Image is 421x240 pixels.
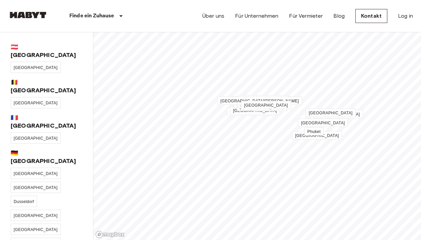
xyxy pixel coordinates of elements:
div: Map marker [237,104,287,111]
img: Habyt [8,12,48,18]
a: [GEOGRAPHIC_DATA] [11,182,61,193]
a: Blog [333,12,345,20]
a: [GEOGRAPHIC_DATA] [292,131,342,140]
a: [GEOGRAPHIC_DATA] [298,119,348,127]
span: [GEOGRAPHIC_DATA] [14,65,58,70]
span: [GEOGRAPHIC_DATA] [14,101,58,105]
a: [GEOGRAPHIC_DATA][PERSON_NAME] [217,97,302,105]
a: Log in [398,12,413,20]
a: Für Vermieter [289,12,323,20]
div: Map marker [217,98,302,105]
a: [GEOGRAPHIC_DATA] [230,106,280,115]
a: [GEOGRAPHIC_DATA] [11,210,61,221]
div: Map marker [241,102,291,109]
span: [GEOGRAPHIC_DATA] [14,136,58,141]
div: Map marker [304,128,324,135]
a: [GEOGRAPHIC_DATA] [306,109,356,117]
a: [GEOGRAPHIC_DATA] [241,101,291,109]
span: Dusseldorf [14,199,34,204]
span: 🇩🇪 [GEOGRAPHIC_DATA] [11,149,82,165]
div: Map marker [313,111,363,118]
span: [GEOGRAPHIC_DATA] [301,121,345,125]
a: Phuket [304,127,324,136]
span: 🇧🇪 [GEOGRAPHIC_DATA] [11,78,82,94]
span: [GEOGRAPHIC_DATA][PERSON_NAME] [220,99,299,103]
span: 🇦🇹 [GEOGRAPHIC_DATA] [11,43,82,59]
a: [GEOGRAPHIC_DATA] [11,132,61,144]
a: [GEOGRAPHIC_DATA] [227,108,277,116]
a: Über uns [202,12,224,20]
a: [GEOGRAPHIC_DATA] [11,168,61,179]
span: [GEOGRAPHIC_DATA] [295,133,339,138]
div: Map marker [292,132,342,139]
p: Finde ein Zuhause [69,12,114,20]
a: [GEOGRAPHIC_DATA] [237,103,287,111]
div: Map marker [306,110,356,117]
div: Map marker [227,109,277,116]
a: [GEOGRAPHIC_DATA] [235,96,285,105]
span: [GEOGRAPHIC_DATA] [14,227,58,232]
div: Map marker [237,101,287,108]
div: Map marker [298,120,348,127]
div: Map marker [234,101,284,108]
div: Map marker [238,96,288,103]
a: Mapbox logo [95,231,125,238]
a: [GEOGRAPHIC_DATA] [11,224,61,235]
div: Map marker [239,101,289,108]
span: [GEOGRAPHIC_DATA] [14,185,58,190]
span: [GEOGRAPHIC_DATA] [316,112,360,117]
a: Dusseldorf [11,196,37,207]
a: [GEOGRAPHIC_DATA] [238,95,288,104]
div: Map marker [236,99,286,106]
span: [GEOGRAPHIC_DATA] [14,171,58,176]
a: Kontakt [355,9,387,23]
span: [GEOGRAPHIC_DATA] [309,111,353,115]
a: [GEOGRAPHIC_DATA] [11,62,61,73]
span: [GEOGRAPHIC_DATA] [14,213,58,218]
span: [GEOGRAPHIC_DATA] [244,103,288,108]
div: Map marker [230,107,280,114]
span: Phuket [307,129,321,134]
span: 🇫🇷 [GEOGRAPHIC_DATA] [11,114,82,130]
a: [GEOGRAPHIC_DATA] [11,97,61,108]
a: Für Unternehmen [235,12,278,20]
span: [GEOGRAPHIC_DATA] [233,108,277,113]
